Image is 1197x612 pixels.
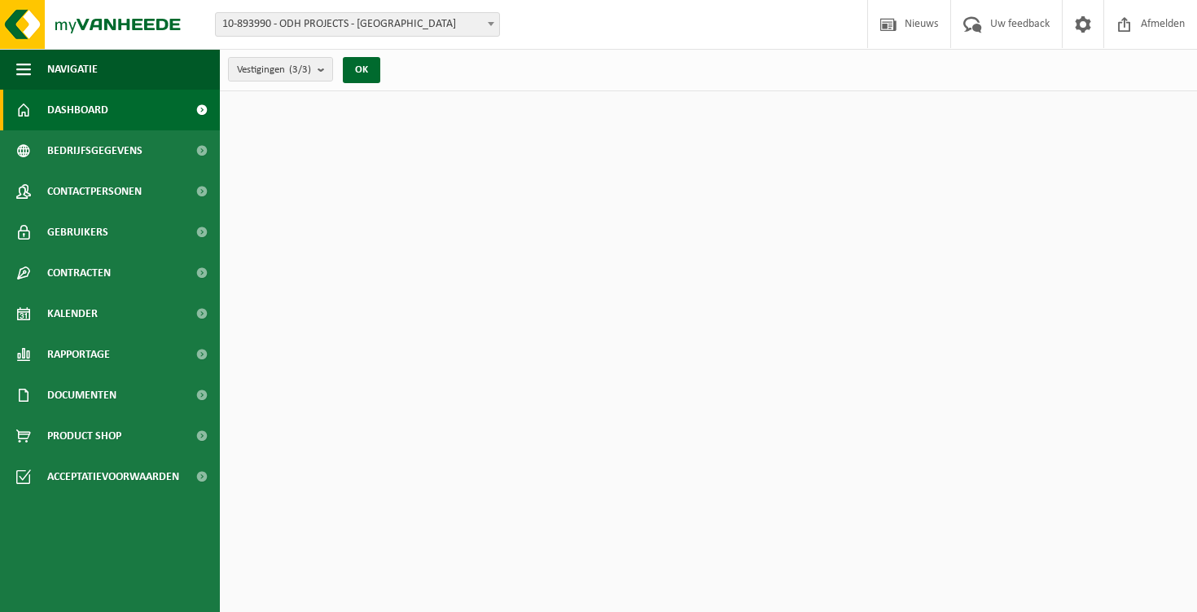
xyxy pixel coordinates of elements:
span: Documenten [47,375,116,416]
count: (3/3) [289,64,311,75]
span: Gebruikers [47,212,108,253]
span: Rapportage [47,334,110,375]
span: Navigatie [47,49,98,90]
span: 10-893990 - ODH PROJECTS - VILVOORDE [216,13,499,36]
span: Dashboard [47,90,108,130]
span: Contactpersonen [47,171,142,212]
button: Vestigingen(3/3) [228,57,333,81]
span: Contracten [47,253,111,293]
span: Bedrijfsgegevens [47,130,142,171]
button: OK [343,57,380,83]
span: Vestigingen [237,58,311,82]
span: Acceptatievoorwaarden [47,456,179,497]
span: Product Shop [47,416,121,456]
span: Kalender [47,293,98,334]
span: 10-893990 - ODH PROJECTS - VILVOORDE [215,12,500,37]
